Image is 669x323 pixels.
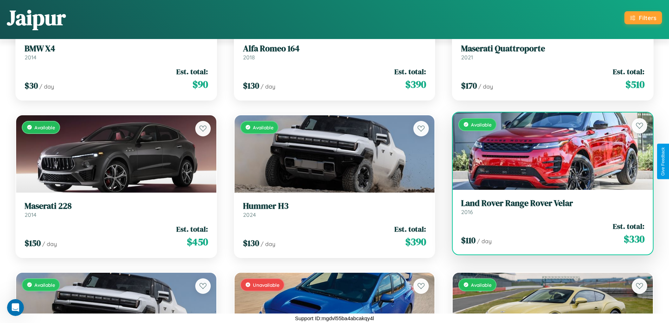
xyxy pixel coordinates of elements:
a: Maserati Quattroporte2021 [461,44,644,61]
h3: Alfa Romeo 164 [243,44,426,54]
div: Give Feedback [661,147,665,176]
span: 2021 [461,54,473,61]
span: $ 390 [405,77,426,91]
span: Est. total: [394,224,426,234]
span: $ 110 [461,234,475,246]
span: $ 330 [624,232,644,246]
span: 2014 [25,211,37,218]
h3: Land Rover Range Rover Velar [461,198,644,208]
button: Filters [624,11,662,24]
span: 2014 [25,54,37,61]
a: Hummer H32024 [243,201,426,218]
a: Land Rover Range Rover Velar2016 [461,198,644,215]
span: / day [477,238,492,245]
a: BMW X42014 [25,44,208,61]
span: $ 130 [243,80,259,91]
span: $ 90 [192,77,208,91]
span: $ 30 [25,80,38,91]
span: Available [471,122,492,128]
span: Est. total: [394,66,426,77]
span: $ 130 [243,237,259,249]
span: $ 390 [405,235,426,249]
span: Est. total: [176,224,208,234]
h3: Maserati 228 [25,201,208,211]
h3: Hummer H3 [243,201,426,211]
a: Alfa Romeo 1642018 [243,44,426,61]
h3: Maserati Quattroporte [461,44,644,54]
span: / day [261,83,275,90]
span: Est. total: [176,66,208,77]
p: Support ID: mgdvl55ba4abcakqy4l [295,314,374,323]
span: Est. total: [613,221,644,231]
span: $ 170 [461,80,477,91]
span: Available [34,124,55,130]
span: Available [471,282,492,288]
span: $ 450 [187,235,208,249]
span: 2016 [461,208,473,215]
span: $ 510 [625,77,644,91]
span: $ 150 [25,237,41,249]
div: Filters [639,14,656,21]
span: Unavailable [253,282,280,288]
span: / day [261,240,275,247]
h3: BMW X4 [25,44,208,54]
span: Available [34,282,55,288]
span: 2024 [243,211,256,218]
iframe: Intercom live chat [7,299,24,316]
a: Maserati 2282014 [25,201,208,218]
span: / day [39,83,54,90]
span: Est. total: [613,66,644,77]
span: Available [253,124,274,130]
span: 2018 [243,54,255,61]
h1: Jaipur [7,3,66,32]
span: / day [42,240,57,247]
span: / day [478,83,493,90]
